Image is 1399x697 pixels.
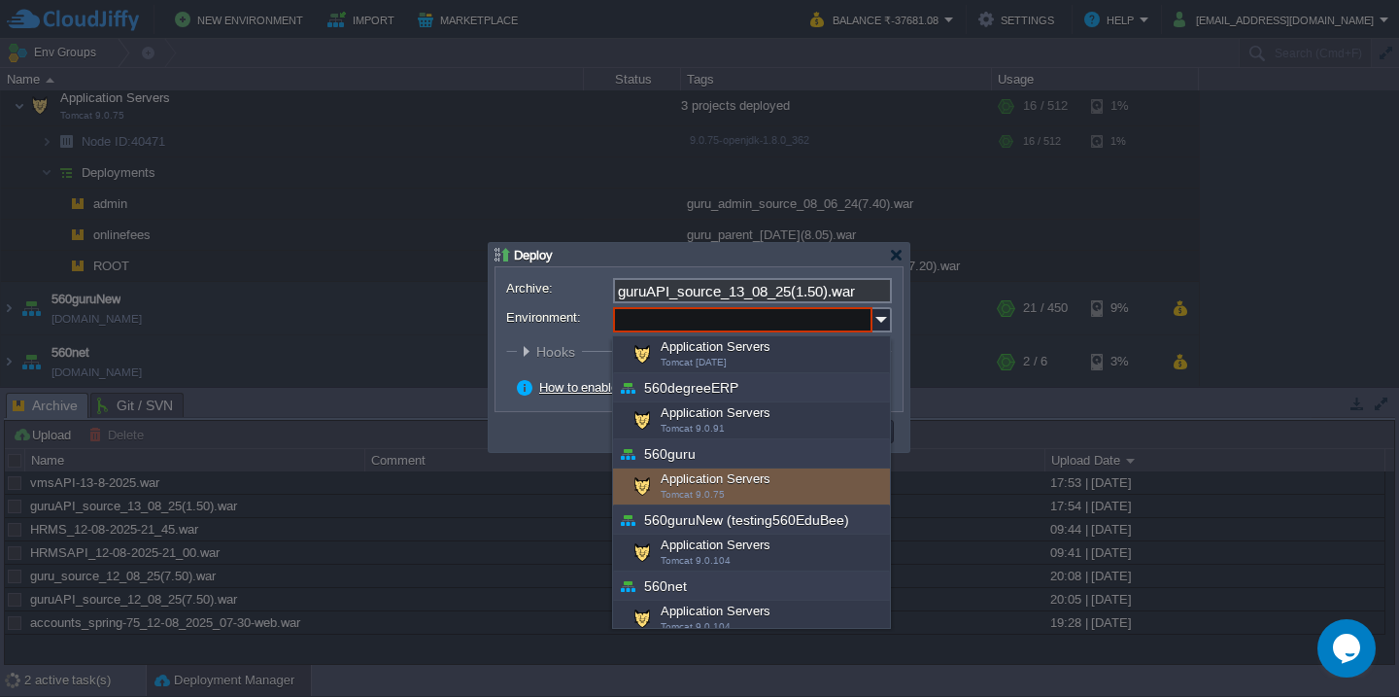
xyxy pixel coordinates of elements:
[613,505,890,535] div: 560guruNew (testing560EduBee)
[539,380,772,395] a: How to enable zero-downtime deployment
[661,423,725,434] span: Tomcat 9.0.91
[613,601,890,638] div: Application Servers
[613,439,890,469] div: 560guru
[514,248,553,262] span: Deploy
[1317,619,1380,678] iframe: chat widget
[613,535,890,572] div: Application Servers
[661,489,725,500] span: Tomcat 9.0.75
[661,621,731,632] span: Tomcat 9.0.104
[613,336,890,373] div: Application Servers
[661,357,727,367] span: Tomcat [DATE]
[506,307,611,328] label: Environment:
[536,344,580,360] span: Hooks
[613,469,890,505] div: Application Servers
[613,373,890,402] div: 560degreeERP
[613,572,890,601] div: 560net
[506,278,611,298] label: Archive:
[661,555,731,566] span: Tomcat 9.0.104
[613,402,890,439] div: Application Servers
